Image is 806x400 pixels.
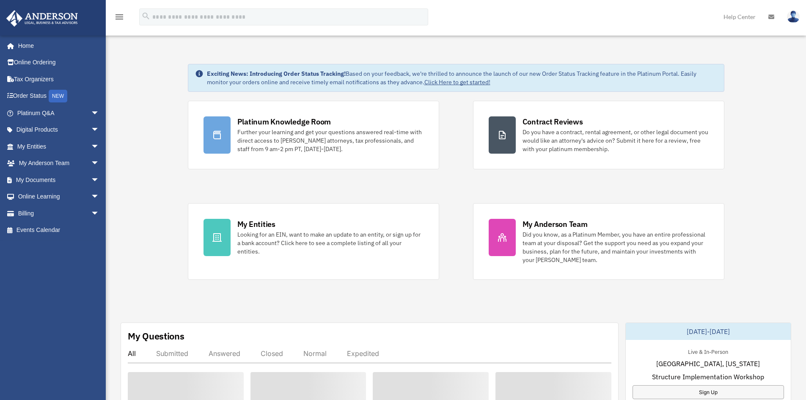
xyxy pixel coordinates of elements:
[91,105,108,122] span: arrow_drop_down
[141,11,151,21] i: search
[787,11,800,23] img: User Pic
[473,203,724,280] a: My Anderson Team Did you know, as a Platinum Member, you have an entire professional team at your...
[523,116,583,127] div: Contract Reviews
[91,171,108,189] span: arrow_drop_down
[128,349,136,358] div: All
[237,219,275,229] div: My Entities
[91,155,108,172] span: arrow_drop_down
[209,349,240,358] div: Answered
[6,105,112,121] a: Platinum Q&Aarrow_drop_down
[4,10,80,27] img: Anderson Advisors Platinum Portal
[188,101,439,169] a: Platinum Knowledge Room Further your learning and get your questions answered real-time with dire...
[6,188,112,205] a: Online Learningarrow_drop_down
[6,54,112,71] a: Online Ordering
[681,347,735,356] div: Live & In-Person
[6,88,112,105] a: Order StatusNEW
[6,71,112,88] a: Tax Organizers
[188,203,439,280] a: My Entities Looking for an EIN, want to make an update to an entity, or sign up for a bank accoun...
[207,70,346,77] strong: Exciting News: Introducing Order Status Tracking!
[114,15,124,22] a: menu
[473,101,724,169] a: Contract Reviews Do you have a contract, rental agreement, or other legal document you would like...
[303,349,327,358] div: Normal
[652,372,764,382] span: Structure Implementation Workshop
[6,138,112,155] a: My Entitiesarrow_drop_down
[633,385,784,399] a: Sign Up
[261,349,283,358] div: Closed
[6,171,112,188] a: My Documentsarrow_drop_down
[237,116,331,127] div: Platinum Knowledge Room
[91,138,108,155] span: arrow_drop_down
[156,349,188,358] div: Submitted
[237,128,424,153] div: Further your learning and get your questions answered real-time with direct access to [PERSON_NAM...
[523,128,709,153] div: Do you have a contract, rental agreement, or other legal document you would like an attorney's ad...
[523,219,588,229] div: My Anderson Team
[49,90,67,102] div: NEW
[347,349,379,358] div: Expedited
[237,230,424,256] div: Looking for an EIN, want to make an update to an entity, or sign up for a bank account? Click her...
[6,121,112,138] a: Digital Productsarrow_drop_down
[626,323,791,340] div: [DATE]-[DATE]
[523,230,709,264] div: Did you know, as a Platinum Member, you have an entire professional team at your disposal? Get th...
[6,37,108,54] a: Home
[656,359,760,369] span: [GEOGRAPHIC_DATA], [US_STATE]
[424,78,490,86] a: Click Here to get started!
[6,222,112,239] a: Events Calendar
[207,69,717,86] div: Based on your feedback, we're thrilled to announce the launch of our new Order Status Tracking fe...
[128,330,184,342] div: My Questions
[6,205,112,222] a: Billingarrow_drop_down
[114,12,124,22] i: menu
[6,155,112,172] a: My Anderson Teamarrow_drop_down
[91,205,108,222] span: arrow_drop_down
[91,188,108,206] span: arrow_drop_down
[91,121,108,139] span: arrow_drop_down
